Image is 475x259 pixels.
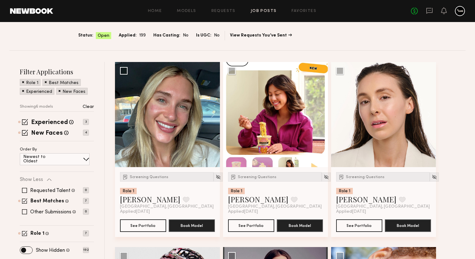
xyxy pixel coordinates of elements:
label: Best Matches [30,199,64,204]
p: 192 [83,247,89,253]
h2: Filter Applications [20,67,94,76]
img: Unhide Model [216,174,221,180]
span: Screening Questions [238,175,276,179]
p: Showing 6 models [20,105,53,109]
a: View Requests You’ve Sent [230,33,292,38]
p: Experienced [26,90,52,94]
button: See Portfolio [228,219,274,232]
span: Applied: [119,32,137,39]
img: Submission Icon [338,174,345,180]
p: Newest to Oldest [23,155,61,164]
span: [GEOGRAPHIC_DATA], [GEOGRAPHIC_DATA] [120,204,214,209]
span: No [183,32,188,39]
button: Book Model [277,219,323,232]
p: 0 [83,209,89,215]
p: Role 1 [26,81,38,85]
label: Other Submissions [30,210,71,215]
span: Status: [78,32,93,39]
p: New Faces [63,90,85,94]
img: Unhide Model [324,174,329,180]
p: 0 [83,187,89,193]
a: [PERSON_NAME] [120,194,180,204]
button: Book Model [169,219,215,232]
label: Experienced [31,120,68,126]
a: Favorites [292,9,316,13]
div: Role 1 [120,188,137,194]
label: Requested Talent [30,188,70,193]
button: See Portfolio [336,219,382,232]
p: 4 [83,130,89,136]
span: Is UGC: [196,32,211,39]
p: Show Less [20,177,43,182]
img: Submission Icon [122,174,128,180]
p: 3 [83,119,89,125]
a: Book Model [277,222,323,228]
div: Applied [DATE] [120,209,215,214]
div: Role 1 [336,188,353,194]
a: Job Posts [251,9,277,13]
span: Screening Questions [346,175,385,179]
img: Unhide Model [432,174,437,180]
a: [PERSON_NAME] [336,194,396,204]
a: Models [177,9,196,13]
span: No [214,32,220,39]
p: 7 [83,230,89,236]
label: Role 1 [30,231,44,236]
span: Has Casting: [153,32,180,39]
p: Best Matches [49,81,79,85]
label: New Faces [31,130,63,137]
a: Home [148,9,162,13]
div: Role 1 [228,188,245,194]
button: Book Model [385,219,431,232]
a: Book Model [385,222,431,228]
p: Clear [83,105,94,109]
a: [PERSON_NAME] [228,194,288,204]
label: Show Hidden [36,248,65,253]
a: Book Model [169,222,215,228]
span: Open [98,33,109,39]
p: Order By [20,148,37,152]
div: Applied [DATE] [228,209,323,214]
a: Requests [211,9,236,13]
div: Applied [DATE] [336,209,431,214]
button: See Portfolio [120,219,166,232]
p: 7 [83,198,89,204]
span: [GEOGRAPHIC_DATA], [GEOGRAPHIC_DATA] [336,204,430,209]
span: 199 [139,32,146,39]
img: Submission Icon [230,174,237,180]
span: Screening Questions [130,175,168,179]
span: [GEOGRAPHIC_DATA], [GEOGRAPHIC_DATA] [228,204,322,209]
